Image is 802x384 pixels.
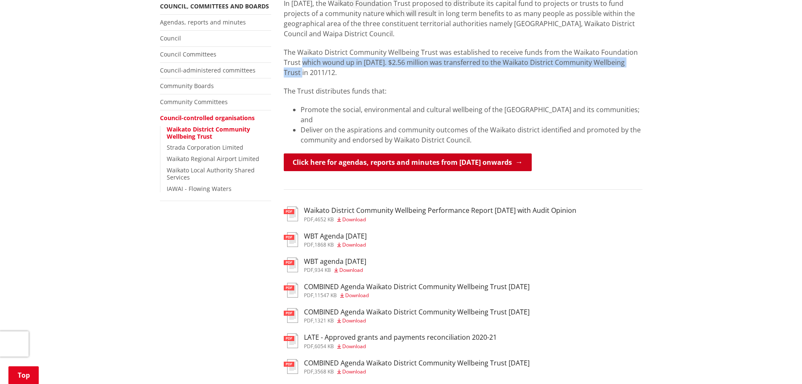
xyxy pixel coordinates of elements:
a: Community Boards [160,82,214,90]
div: , [304,344,497,349]
a: WBT agenda [DATE] pdf,934 KB Download [284,258,366,273]
img: document-pdf.svg [284,359,298,374]
div: , [304,217,576,222]
img: document-pdf.svg [284,333,298,348]
span: Download [342,368,366,375]
a: Community Committees [160,98,228,106]
span: 1321 KB [314,317,334,324]
a: COMBINED Agenda Waikato District Community Wellbeing Trust [DATE] pdf,11547 KB Download [284,283,530,298]
span: 11547 KB [314,292,337,299]
span: pdf [304,343,313,350]
span: pdf [304,317,313,324]
img: document-pdf.svg [284,207,298,221]
a: Agendas, reports and minutes [160,18,246,26]
h3: WBT agenda [DATE] [304,258,366,266]
p: The Trust distributes funds that: [284,86,642,96]
a: Council, committees and boards [160,2,269,10]
span: Download [342,241,366,248]
a: Council-controlled organisations [160,114,255,122]
a: Waikato District Community Wellbeing Performance Report [DATE] with Audit Opinion pdf,4652 KB Dow... [284,207,576,222]
a: Waikato Regional Airport Limited [167,155,259,163]
span: pdf [304,266,313,274]
a: IAWAI - Flowing Waters [167,185,232,193]
li: Promote the social, environmental and cultural wellbeing of the [GEOGRAPHIC_DATA] and its communi... [301,105,642,125]
div: , [304,242,367,247]
div: , [304,369,530,374]
span: Download [342,343,366,350]
a: Click here for agendas, reports and minutes from [DATE] onwards [284,153,532,171]
h3: COMBINED Agenda Waikato District Community Wellbeing Trust [DATE] [304,359,530,367]
img: document-pdf.svg [284,258,298,272]
a: LATE - Approved grants and payments reconciliation 2020-21 pdf,6054 KB Download [284,333,497,349]
span: pdf [304,241,313,248]
h3: COMBINED Agenda Waikato District Community Wellbeing Trust [DATE] [304,308,530,316]
span: Download [342,216,366,223]
iframe: Messenger Launcher [763,349,794,379]
a: WBT Agenda [DATE] pdf,1868 KB Download [284,232,367,247]
img: document-pdf.svg [284,283,298,298]
a: Council-administered committees [160,66,256,74]
div: , [304,293,530,298]
h3: WBT Agenda [DATE] [304,232,367,240]
span: 934 KB [314,266,331,274]
a: Top [8,366,39,384]
span: 4652 KB [314,216,334,223]
h3: Waikato District Community Wellbeing Performance Report [DATE] with Audit Opinion [304,207,576,215]
a: Council [160,34,181,42]
span: Download [339,266,363,274]
div: , [304,268,366,273]
span: Download [342,317,366,324]
a: Strada Corporation Limited [167,143,243,151]
p: The Waikato District Community Wellbeing Trust was established to receive funds from the Waikato ... [284,47,642,78]
div: , [304,318,530,323]
span: 6054 KB [314,343,334,350]
span: 3568 KB [314,368,334,375]
img: document-pdf.svg [284,308,298,323]
h3: LATE - Approved grants and payments reconciliation 2020-21 [304,333,497,341]
a: Waikato District Community Wellbeing Trust [167,125,250,140]
a: COMBINED Agenda Waikato District Community Wellbeing Trust [DATE] pdf,3568 KB Download [284,359,530,374]
li: Deliver on the aspirations and community outcomes of the Waikato district identified and promoted... [301,125,642,145]
span: pdf [304,216,313,223]
img: document-pdf.svg [284,232,298,247]
h3: COMBINED Agenda Waikato District Community Wellbeing Trust [DATE] [304,283,530,291]
span: 1868 KB [314,241,334,248]
a: Waikato Local Authority Shared Services [167,166,255,181]
a: Council Committees [160,50,216,58]
span: pdf [304,368,313,375]
span: pdf [304,292,313,299]
span: Download [345,292,369,299]
a: COMBINED Agenda Waikato District Community Wellbeing Trust [DATE] pdf,1321 KB Download [284,308,530,323]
